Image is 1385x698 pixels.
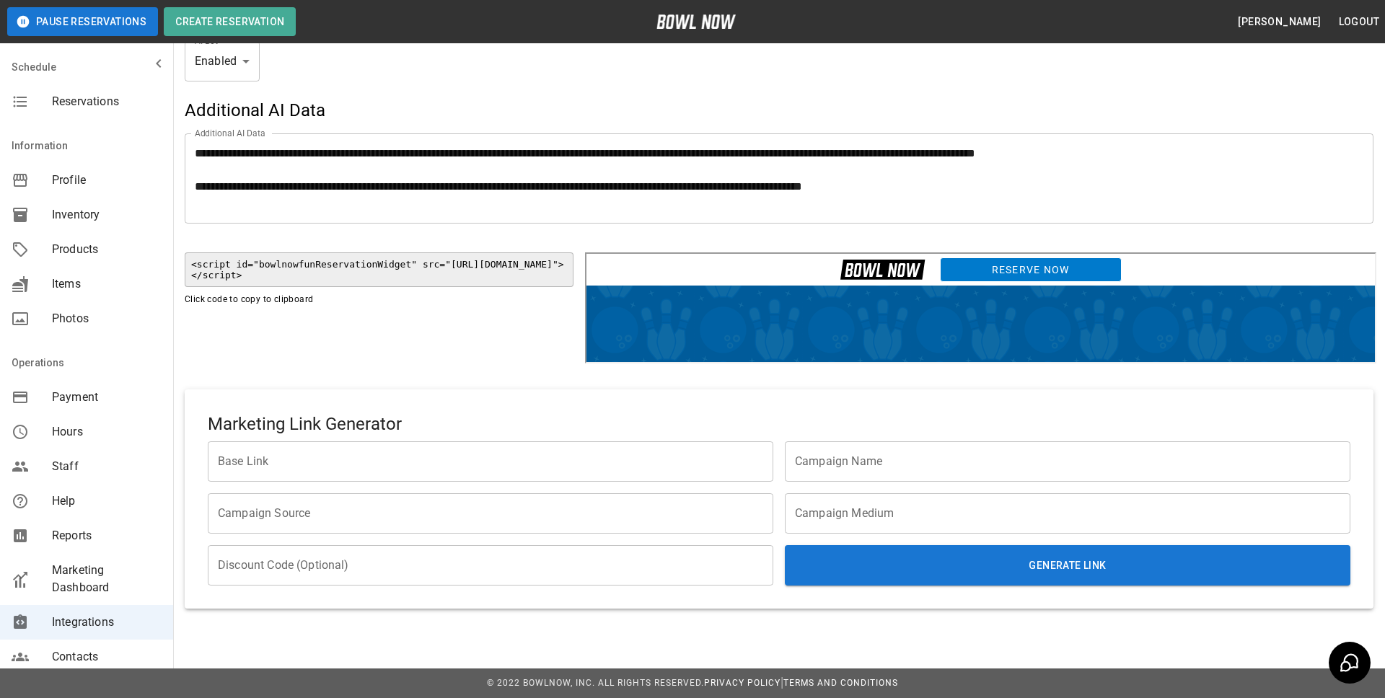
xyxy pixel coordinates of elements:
span: Reports [52,527,162,544]
a: Reserve Now [353,4,535,28]
button: Logout [1333,9,1385,35]
img: logo [656,14,736,29]
button: [PERSON_NAME] [1232,9,1327,35]
span: Help [52,492,162,510]
p: Click code to copy to clipboard [185,293,573,307]
span: Profile [52,172,162,189]
span: Integrations [52,614,162,631]
span: Inventory [52,206,162,224]
span: Hours [52,423,162,441]
div: Enabled [185,41,260,81]
a: Terms and Conditions [783,678,898,688]
a: Privacy Policy [704,678,781,688]
span: Staff [52,458,162,475]
span: Contacts [52,648,162,666]
button: Pause Reservations [7,7,158,36]
span: Payment [52,389,162,406]
button: Create Reservation [164,7,296,36]
span: Marketing Dashboard [52,562,162,596]
button: Generate Link [785,545,1350,586]
h5: Marketing Link Generator [208,412,1350,436]
span: Products [52,241,162,258]
span: Items [52,275,162,293]
span: Reservations [52,93,162,110]
h5: Additional AI Data [185,99,1373,122]
span: Photos [52,310,162,327]
code: <script id="bowlnowfunReservationWidget" src="[URL][DOMAIN_NAME]"></script> [185,252,573,287]
span: © 2022 BowlNow, Inc. All Rights Reserved. [487,678,704,688]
